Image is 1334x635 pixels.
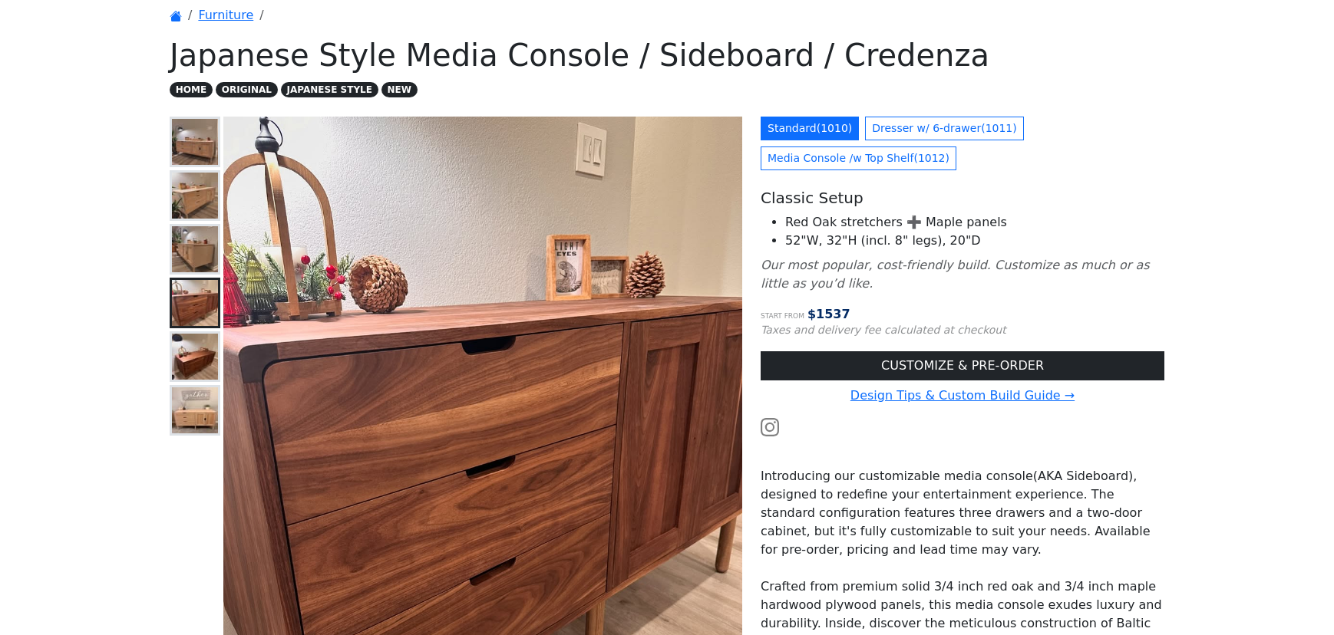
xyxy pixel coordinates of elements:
li: Red Oak stretchers ➕ Maple panels [785,213,1164,232]
a: Watch the build video or pictures on Instagram [761,419,779,433]
h5: Classic Setup [761,189,1164,207]
small: Taxes and delivery fee calculated at checkout [761,324,1006,336]
small: Start from [761,312,804,320]
span: JAPANESE STYLE [281,82,378,97]
span: HOME [170,82,213,97]
a: Standard(1010) [761,117,859,140]
span: NEW [381,82,418,97]
a: Furniture [198,8,253,22]
img: Japanese Style Media Console Left Corner [172,173,218,219]
a: CUSTOMIZE & PRE-ORDER [761,351,1164,380]
img: Red oak Japanese style media console w/ slat door - limited edition [172,387,218,433]
img: Japanese Style Walnut Credenza - Front [172,280,218,326]
h1: Japanese Style Media Console / Sideboard / Credenza [170,37,1164,74]
img: Japanese Style Walnut Credenza - Top [172,334,218,380]
p: Introducing our customizable media console(AKA Sideboard), designed to redefine your entertainmen... [761,467,1164,559]
a: Media Console /w Top Shelf(1012) [761,146,956,170]
li: 52"W, 32"H (incl. 8" legs), 20"D [785,232,1164,250]
img: Japanese Style Media Console Side View [172,226,218,272]
i: Our most popular, cost-friendly build. Customize as much or as little as you’d like. [761,258,1150,291]
span: $ 1537 [807,307,850,321]
nav: breadcrumb [170,6,1164,25]
span: ORIGINAL [216,82,278,97]
img: Japanese Style Media Console - Overview [172,119,218,165]
a: Design Tips & Custom Build Guide → [850,388,1075,403]
a: Dresser w/ 6-drawer(1011) [865,117,1023,140]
